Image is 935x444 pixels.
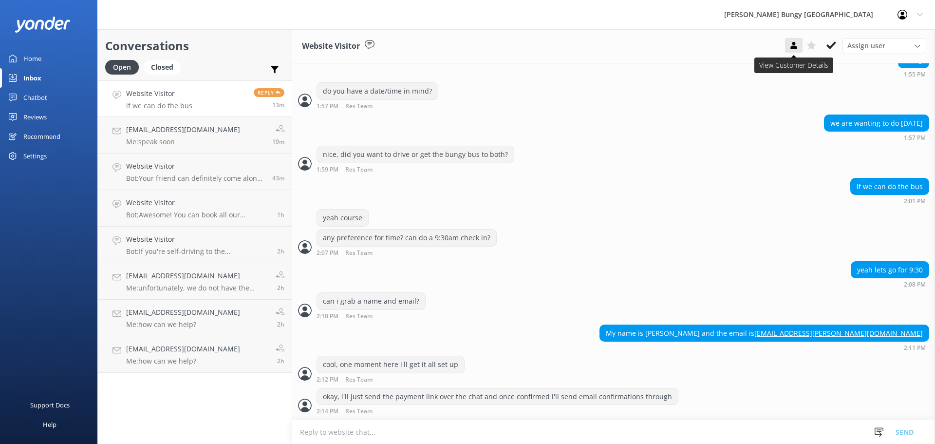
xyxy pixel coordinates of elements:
[904,282,926,288] strong: 2:08 PM
[904,198,926,204] strong: 2:01 PM
[98,300,292,336] a: [EMAIL_ADDRESS][DOMAIN_NAME]Me:how can we help?2h
[98,80,292,117] a: Website Visitorif we can do the busReply13m
[904,135,926,141] strong: 1:57 PM
[98,227,292,263] a: Website VisitorBot:If you're self-driving to the [GEOGRAPHIC_DATA], allow 1.5 hours for your bung...
[851,262,929,278] div: yeah lets go for 9:30
[144,60,181,75] div: Closed
[23,146,47,166] div: Settings
[317,102,438,110] div: Sep 10 2025 01:57pm (UTC +12:00) Pacific/Auckland
[126,101,192,110] p: if we can do the bus
[126,197,270,208] h4: Website Visitor
[345,377,373,383] span: Res Team
[43,415,56,434] div: Help
[126,137,240,146] p: Me: speak soon
[317,250,338,256] strong: 2:07 PM
[272,137,284,146] span: Sep 10 2025 01:55pm (UTC +12:00) Pacific/Auckland
[105,37,284,55] h2: Conversations
[126,344,240,354] h4: [EMAIL_ADDRESS][DOMAIN_NAME]
[898,71,929,77] div: Sep 10 2025 01:55pm (UTC +12:00) Pacific/Auckland
[754,328,923,338] a: [EMAIL_ADDRESS][PERSON_NAME][DOMAIN_NAME]
[317,356,464,373] div: cool, one moment here i'll get it all set up
[277,320,284,328] span: Sep 10 2025 11:25am (UTC +12:00) Pacific/Auckland
[23,49,41,68] div: Home
[599,344,929,351] div: Sep 10 2025 02:11pm (UTC +12:00) Pacific/Auckland
[126,320,240,329] p: Me: how can we help?
[317,407,678,415] div: Sep 10 2025 02:14pm (UTC +12:00) Pacific/Auckland
[98,154,292,190] a: Website VisitorBot:Your friend can definitely come along for the ride! Spectators are welcome at ...
[317,83,438,99] div: do you have a date/time in mind?
[600,325,929,342] div: My name is [PERSON_NAME] and the email is
[345,103,373,110] span: Res Team
[144,61,186,72] a: Closed
[317,408,338,415] strong: 2:14 PM
[98,336,292,373] a: [EMAIL_ADDRESS][DOMAIN_NAME]Me:how can we help?2h
[317,312,426,320] div: Sep 10 2025 02:10pm (UTC +12:00) Pacific/Auckland
[254,88,284,97] span: Reply
[317,167,338,173] strong: 1:59 PM
[317,313,338,320] strong: 2:10 PM
[126,270,268,281] h4: [EMAIL_ADDRESS][DOMAIN_NAME]
[126,211,270,219] p: Bot: Awesome! You can book all our adrenaline-pumping experiences right there. Just dive into the...
[345,408,373,415] span: Res Team
[272,101,284,109] span: Sep 10 2025 02:01pm (UTC +12:00) Pacific/Auckland
[126,124,240,135] h4: [EMAIL_ADDRESS][DOMAIN_NAME]
[126,88,192,99] h4: Website Visitor
[302,40,360,53] h3: Website Visitor
[317,249,497,256] div: Sep 10 2025 02:07pm (UTC +12:00) Pacific/Auckland
[345,167,373,173] span: Res Team
[126,357,240,366] p: Me: how can we help?
[23,88,47,107] div: Chatbot
[23,68,41,88] div: Inbox
[105,61,144,72] a: Open
[15,17,71,33] img: yonder-white-logo.png
[126,161,265,172] h4: Website Visitor
[842,38,925,54] div: Assign User
[345,250,373,256] span: Res Team
[98,117,292,154] a: [EMAIL_ADDRESS][DOMAIN_NAME]Me:speak soon19m
[851,178,929,195] div: if we can do the bus
[98,263,292,300] a: [EMAIL_ADDRESS][DOMAIN_NAME]Me:unfortunately, we do not have the footage of [PERSON_NAME] jump st...
[277,211,284,219] span: Sep 10 2025 01:04pm (UTC +12:00) Pacific/Auckland
[851,281,929,288] div: Sep 10 2025 02:08pm (UTC +12:00) Pacific/Auckland
[23,127,60,146] div: Recommend
[126,234,270,245] h4: Website Visitor
[126,284,268,292] p: Me: unfortunately, we do not have the footage of [PERSON_NAME] jump stored
[345,313,373,320] span: Res Team
[277,284,284,292] span: Sep 10 2025 11:26am (UTC +12:00) Pacific/Auckland
[126,307,240,318] h4: [EMAIL_ADDRESS][DOMAIN_NAME]
[904,345,926,351] strong: 2:11 PM
[317,166,514,173] div: Sep 10 2025 01:59pm (UTC +12:00) Pacific/Auckland
[126,247,270,256] p: Bot: If you're self-driving to the [GEOGRAPHIC_DATA], allow 1.5 hours for your bungy jump. If you...
[317,376,465,383] div: Sep 10 2025 02:12pm (UTC +12:00) Pacific/Auckland
[277,247,284,255] span: Sep 10 2025 11:49am (UTC +12:00) Pacific/Auckland
[277,357,284,365] span: Sep 10 2025 11:23am (UTC +12:00) Pacific/Auckland
[317,388,678,405] div: okay, i'll just send the payment link over the chat and once confirmed i'll send email confirmati...
[272,174,284,182] span: Sep 10 2025 01:31pm (UTC +12:00) Pacific/Auckland
[98,190,292,227] a: Website VisitorBot:Awesome! You can book all our adrenaline-pumping experiences right there. Just...
[850,197,929,204] div: Sep 10 2025 02:01pm (UTC +12:00) Pacific/Auckland
[30,395,70,415] div: Support Docs
[847,40,885,51] span: Assign user
[317,103,338,110] strong: 1:57 PM
[126,174,265,183] p: Bot: Your friend can definitely come along for the ride! Spectators are welcome at our sites, and...
[824,134,929,141] div: Sep 10 2025 01:57pm (UTC +12:00) Pacific/Auckland
[317,293,425,309] div: can i grab a name and email?
[317,230,496,246] div: any preference for time? can do a 9:30am check in?
[904,72,926,77] strong: 1:55 PM
[317,146,514,163] div: nice, did you want to drive or get the bungy bus to both?
[317,377,338,383] strong: 2:12 PM
[824,115,929,132] div: we are wanting to do [DATE]
[105,60,139,75] div: Open
[317,210,368,226] div: yeah course
[23,107,47,127] div: Reviews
